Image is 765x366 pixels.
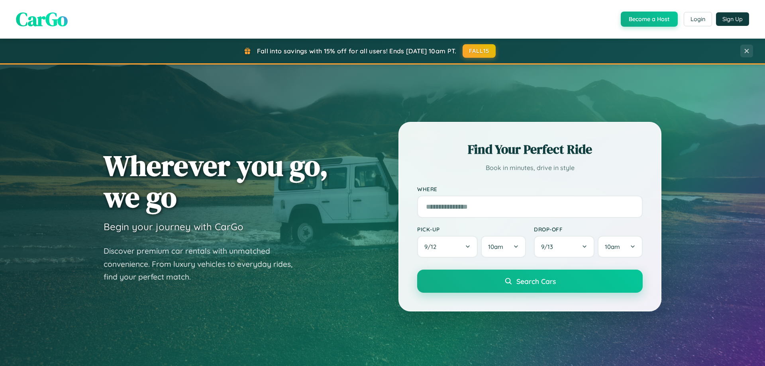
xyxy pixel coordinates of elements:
[417,270,643,293] button: Search Cars
[605,243,620,251] span: 10am
[417,162,643,174] p: Book in minutes, drive in style
[257,47,457,55] span: Fall into savings with 15% off for all users! Ends [DATE] 10am PT.
[417,236,478,258] button: 9/12
[417,186,643,192] label: Where
[463,44,496,58] button: FALL15
[104,150,328,213] h1: Wherever you go, we go
[684,12,712,26] button: Login
[16,6,68,32] span: CarGo
[621,12,678,27] button: Become a Host
[488,243,503,251] span: 10am
[424,243,440,251] span: 9 / 12
[534,236,594,258] button: 9/13
[598,236,643,258] button: 10am
[716,12,749,26] button: Sign Up
[417,141,643,158] h2: Find Your Perfect Ride
[534,226,643,233] label: Drop-off
[541,243,557,251] span: 9 / 13
[104,245,303,284] p: Discover premium car rentals with unmatched convenience. From luxury vehicles to everyday rides, ...
[417,226,526,233] label: Pick-up
[516,277,556,286] span: Search Cars
[481,236,526,258] button: 10am
[104,221,243,233] h3: Begin your journey with CarGo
